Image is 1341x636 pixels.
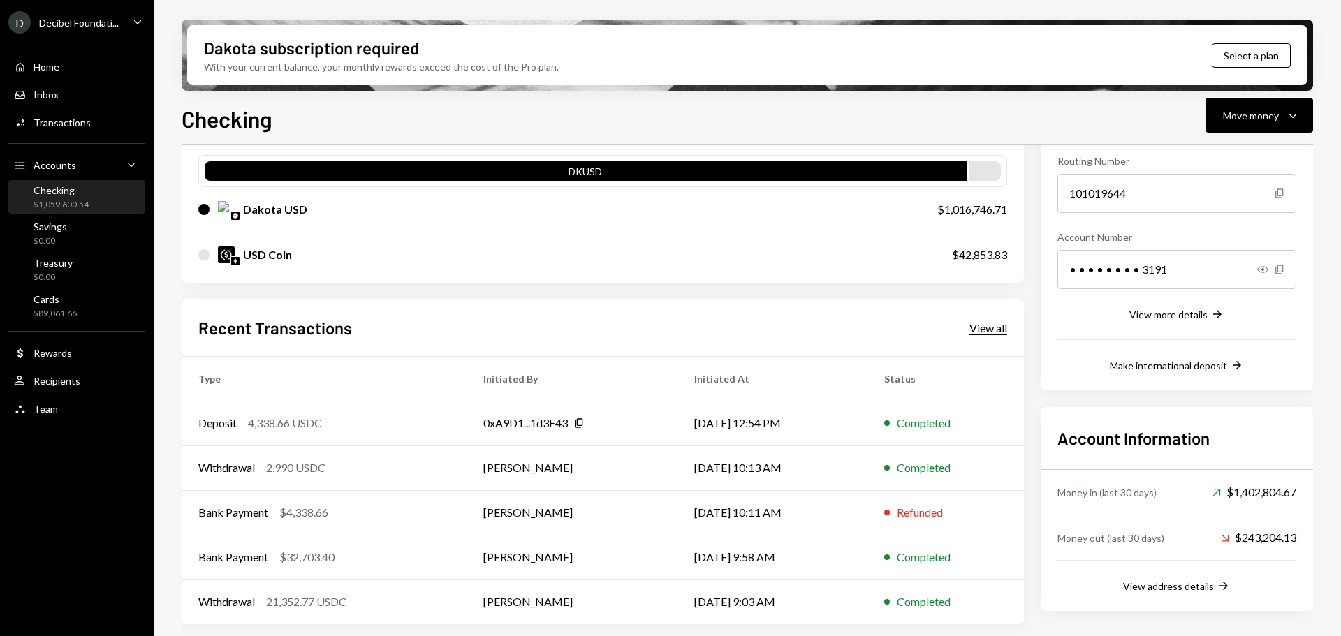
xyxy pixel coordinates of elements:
[1057,531,1164,545] div: Money out (last 30 days)
[231,212,240,220] img: base-mainnet
[34,184,89,196] div: Checking
[952,246,1007,263] div: $42,853.83
[867,356,1024,401] th: Status
[8,54,145,79] a: Home
[34,272,73,283] div: $0.00
[198,415,237,431] div: Deposit
[467,490,678,535] td: [PERSON_NAME]
[677,356,867,401] th: Initiated At
[1206,98,1313,133] button: Move money
[279,504,328,521] div: $4,338.66
[266,459,325,476] div: 2,990 USDC
[205,164,967,184] div: DKUSD
[897,593,951,610] div: Completed
[1129,309,1208,320] div: View more details
[279,549,335,565] div: $32,703.40
[8,82,145,107] a: Inbox
[8,368,145,393] a: Recipients
[34,403,58,415] div: Team
[34,61,59,73] div: Home
[677,579,867,624] td: [DATE] 9:03 AM
[483,415,568,431] div: 0xA9D1...1d3E43
[8,110,145,135] a: Transactions
[969,321,1007,335] div: View all
[467,445,678,490] td: [PERSON_NAME]
[467,579,678,624] td: [PERSON_NAME]
[34,199,89,211] div: $1,059,600.54
[1057,154,1296,168] div: Routing Number
[1123,579,1231,594] button: View address details
[198,504,268,521] div: Bank Payment
[34,159,76,171] div: Accounts
[1212,484,1296,501] div: $1,402,804.67
[8,216,145,250] a: Savings$0.00
[1221,529,1296,546] div: $243,204.13
[1110,360,1227,371] div: Make international deposit
[969,320,1007,335] a: View all
[198,316,352,339] h2: Recent Transactions
[182,105,272,133] h1: Checking
[677,535,867,579] td: [DATE] 9:58 AM
[1057,250,1296,289] div: • • • • • • • • 3191
[1057,174,1296,213] div: 101019644
[34,293,77,305] div: Cards
[204,36,419,59] div: Dakota subscription required
[1129,307,1224,323] button: View more details
[1057,230,1296,244] div: Account Number
[1057,427,1296,450] h2: Account Information
[937,201,1007,218] div: $1,016,746.71
[218,246,235,263] img: USDC
[8,152,145,177] a: Accounts
[1223,108,1279,123] div: Move money
[897,415,951,431] div: Completed
[34,257,73,269] div: Treasury
[243,201,307,218] div: Dakota USD
[243,246,292,263] div: USD Coin
[34,89,59,101] div: Inbox
[677,445,867,490] td: [DATE] 10:13 AM
[218,201,235,218] img: DKUSD
[8,340,145,365] a: Rewards
[8,253,145,286] a: Treasury$0.00
[467,356,678,401] th: Initiated By
[1212,43,1291,68] button: Select a plan
[897,504,943,521] div: Refunded
[34,117,91,128] div: Transactions
[1123,580,1214,592] div: View address details
[897,549,951,565] div: Completed
[677,401,867,445] td: [DATE] 12:54 PM
[8,396,145,421] a: Team
[34,235,67,247] div: $0.00
[8,11,31,34] div: D
[8,180,145,214] a: Checking$1,059,600.54
[231,257,240,265] img: ethereum-mainnet
[34,221,67,232] div: Savings
[34,375,80,387] div: Recipients
[248,415,322,431] div: 4,338.66 USDC
[1057,485,1157,500] div: Money in (last 30 days)
[39,17,119,29] div: Decibel Foundati...
[677,490,867,535] td: [DATE] 10:11 AM
[266,593,346,610] div: 21,352.77 USDC
[34,308,77,320] div: $89,061.66
[1110,358,1244,374] button: Make international deposit
[198,549,268,565] div: Bank Payment
[8,289,145,323] a: Cards$89,061.66
[34,347,72,359] div: Rewards
[204,59,559,74] div: With your current balance, your monthly rewards exceed the cost of the Pro plan.
[897,459,951,476] div: Completed
[467,535,678,579] td: [PERSON_NAME]
[198,593,255,610] div: Withdrawal
[198,459,255,476] div: Withdrawal
[182,356,467,401] th: Type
